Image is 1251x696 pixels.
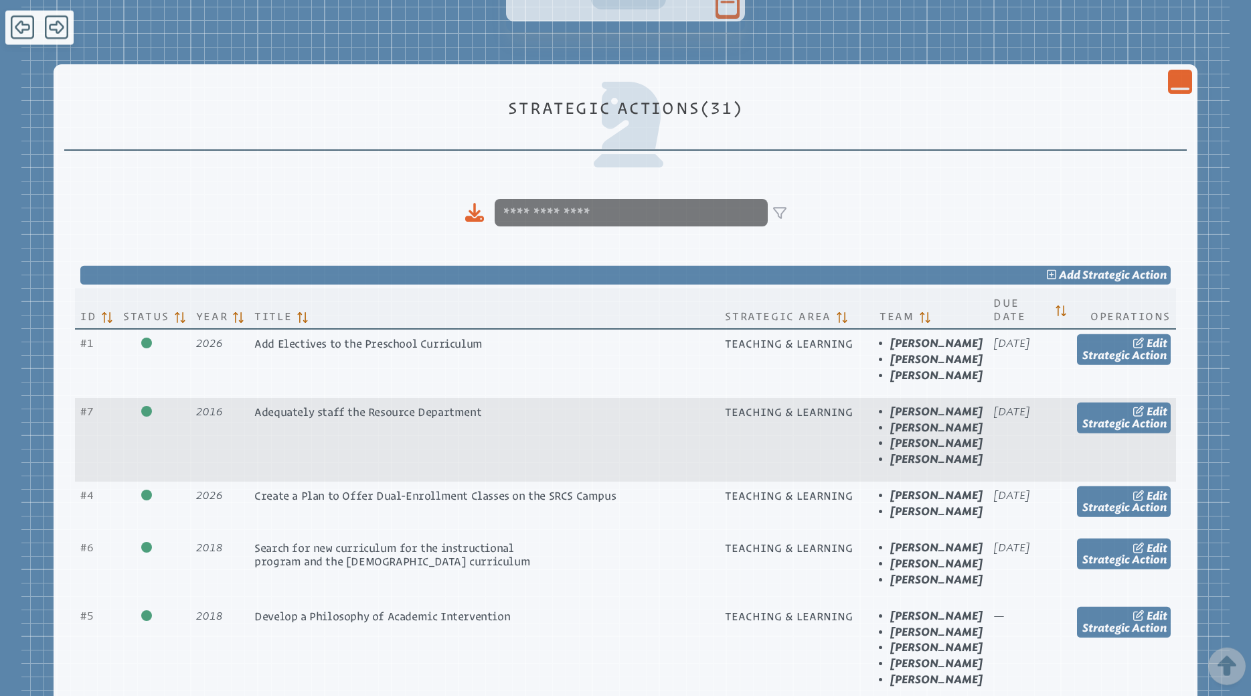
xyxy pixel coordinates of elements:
span: Year [196,307,228,323]
li: [PERSON_NAME] [890,542,983,554]
span: [DATE] [993,541,1030,554]
a: Edit Strategic Action [1077,607,1171,638]
span: add [1059,269,1080,281]
span: 2018 [196,541,223,554]
li: [PERSON_NAME] [890,626,983,638]
span: Strategic Action [1082,349,1167,362]
span: Id [80,307,96,323]
li: [PERSON_NAME] [890,422,983,434]
a: Edit Strategic Action [1077,486,1171,517]
span: 2026 [196,489,223,502]
span: Due Date [993,293,1050,323]
span: Develop a Philosophy of Academic Intervention [254,610,510,622]
span: Strategic Action [1082,553,1167,566]
span: 1 [80,337,94,350]
span: [DATE] [993,337,1030,350]
a: Edit Strategic Action [1077,403,1171,433]
li: [PERSON_NAME] [890,370,983,382]
li: [PERSON_NAME] [890,406,983,418]
li: [PERSON_NAME] [890,338,983,350]
span: Teaching & Learning [725,490,853,502]
span: Teaching & Learning [725,406,853,418]
li: [PERSON_NAME] [890,674,983,686]
span: Strategic Action [1082,269,1167,281]
span: [DATE] [993,405,1030,418]
span: Title [254,307,292,323]
li: [PERSON_NAME] [890,642,983,654]
span: Teaching & Learning [725,338,853,350]
span: Strategic Area [725,307,831,323]
a: add Strategic Action [80,266,1171,285]
span: 5 [80,610,94,622]
span: 2026 [196,337,223,350]
span: 7 [80,405,94,418]
span: (31) [701,98,744,117]
span: 6 [80,541,94,554]
li: [PERSON_NAME] [890,437,983,449]
li: [PERSON_NAME] [890,490,983,502]
span: Strategic Action [1082,417,1167,429]
li: [PERSON_NAME] [890,506,983,518]
li: [PERSON_NAME] [890,658,983,670]
span: Operations [1090,307,1171,323]
span: 2016 [196,405,223,418]
span: Create a Plan to Offer Dual-Enrollment Classes on the SRCS Campus [254,490,616,502]
h1: Strategic Actions [70,99,1181,117]
li: [PERSON_NAME] [890,454,983,466]
span: Adequately staff the Resource Department [254,406,481,418]
span: Strategic Action [1082,622,1167,634]
a: Edit Strategic Action [1077,334,1171,365]
span: 4 [80,489,93,502]
span: Edit [1147,337,1167,350]
span: Search for new curriculum for the instructional program and the [DEMOGRAPHIC_DATA] curriculum [254,542,530,567]
div: Download to CSV [465,203,484,222]
li: [PERSON_NAME] [890,558,983,570]
li: [PERSON_NAME] [890,354,983,366]
span: Teaching & Learning [725,610,853,622]
span: 2018 [196,610,223,622]
span: Back [11,14,34,41]
span: Edit [1147,610,1167,622]
span: Strategic Action [1082,501,1167,514]
span: [DATE] [993,489,1030,502]
span: Edit [1147,489,1167,502]
span: Team [880,307,914,323]
span: Edit [1147,541,1167,554]
span: — [993,610,1005,622]
li: [PERSON_NAME] [890,574,983,586]
span: Edit [1147,405,1167,418]
span: Teaching & Learning [725,542,853,554]
a: Edit Strategic Action [1077,539,1171,569]
li: [PERSON_NAME] [890,610,983,622]
span: Forward [45,14,68,41]
span: Add Electives to the Preschool Curriculum [254,338,483,350]
button: Scroll Top [1216,650,1238,683]
span: Status [123,307,169,323]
